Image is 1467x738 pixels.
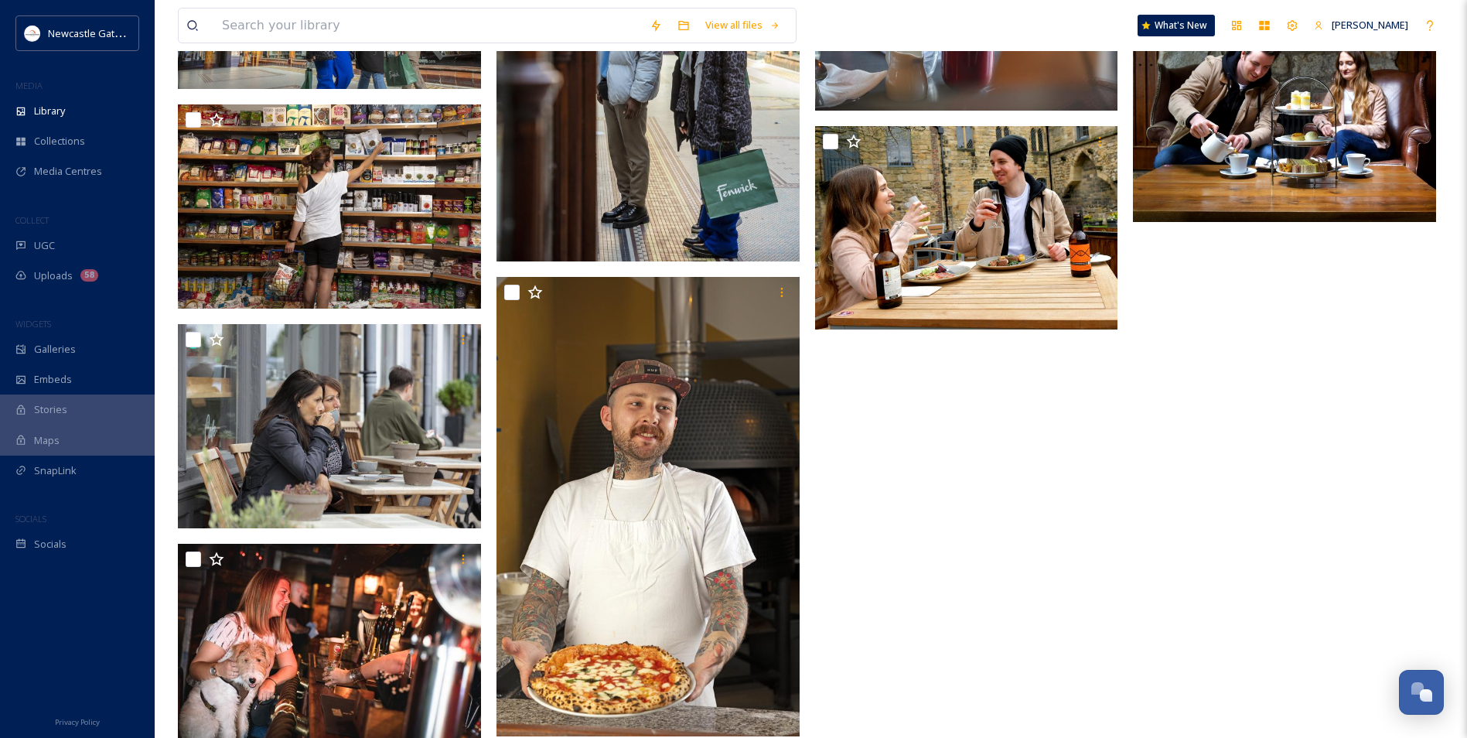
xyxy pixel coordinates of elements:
[25,26,40,41] img: DqD9wEUd_400x400.jpg
[34,537,67,552] span: Socials
[34,342,76,357] span: Galleries
[496,277,803,736] img: pizza-anyone-flints-chillingham-road-heaton_51553223701_o.jpg
[15,513,46,524] span: SOCIALS
[34,238,55,253] span: UGC
[698,10,788,40] a: View all files
[178,104,484,309] img: 121-grocery-shops-are-a-colourful-place-on-chillingham-road_51552338017_o.jpg
[34,463,77,478] span: SnapLink
[34,433,60,448] span: Maps
[15,80,43,91] span: MEDIA
[34,134,85,149] span: Collections
[15,318,51,330] span: WIDGETS
[1306,10,1416,40] a: [PERSON_NAME]
[815,126,1118,330] img: ngi-visit-england-2-34_51839494342_o.jpg
[1138,15,1215,36] a: What's New
[34,104,65,118] span: Library
[55,717,100,727] span: Privacy Policy
[15,214,49,226] span: COLLECT
[80,269,98,282] div: 58
[1332,18,1408,32] span: [PERSON_NAME]
[34,372,72,387] span: Embeds
[178,324,484,528] img: cafe-culture-on-heaton-road-newcastle_51554188020_o.jpg
[48,26,190,40] span: Newcastle Gateshead Initiative
[1133,19,1436,222] img: afternoon-tea-at-blackfriars-restaurant-and-parlour-bar_escape-the-everyday_visit-britain_5148637...
[34,268,73,283] span: Uploads
[55,712,100,730] a: Privacy Policy
[1399,670,1444,715] button: Open Chat
[214,9,642,43] input: Search your library
[34,402,67,417] span: Stories
[34,164,102,179] span: Media Centres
